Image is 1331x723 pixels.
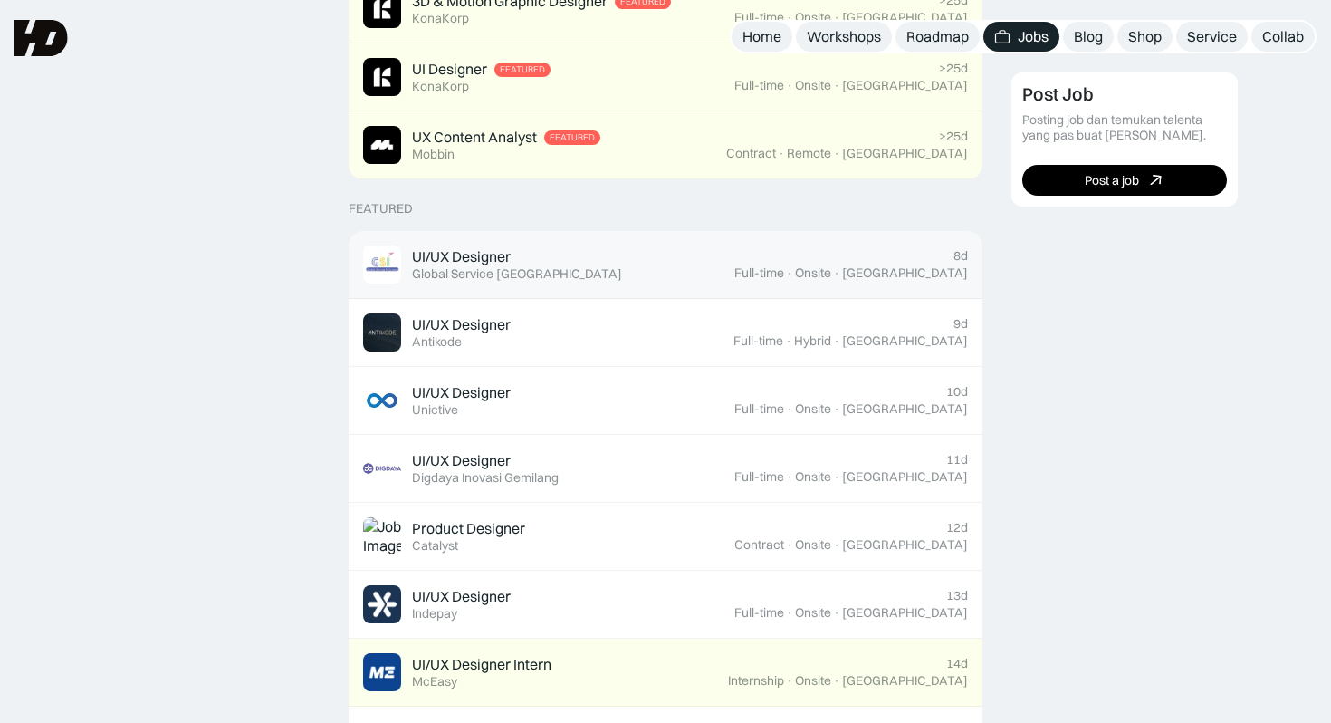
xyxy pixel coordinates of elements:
div: [GEOGRAPHIC_DATA] [842,333,968,349]
div: Featured [550,132,595,143]
div: [GEOGRAPHIC_DATA] [842,537,968,553]
div: Mobbin [412,147,455,162]
a: Job ImageUI/UX Designer InternMcEasy14dInternship·Onsite·[GEOGRAPHIC_DATA] [349,639,982,707]
div: · [786,605,793,621]
div: Indepay [412,606,457,622]
img: Job Image [363,585,401,623]
a: Roadmap [895,22,980,52]
a: Job ImageUI/UX DesignerDigdaya Inovasi Gemilang11dFull-time·Onsite·[GEOGRAPHIC_DATA] [349,435,982,503]
div: >25d [939,61,968,76]
div: Roadmap [906,27,969,46]
div: UI/UX Designer [412,451,511,470]
div: · [833,78,840,93]
div: Post Job [1022,83,1094,105]
div: UI/UX Designer Intern [412,655,551,674]
div: Full-time [734,265,784,281]
div: McEasy [412,674,457,689]
img: Job Image [363,449,401,487]
div: [GEOGRAPHIC_DATA] [842,673,968,689]
div: Shop [1128,27,1162,46]
div: Jobs [1018,27,1049,46]
div: 10d [946,384,968,400]
div: · [833,10,840,25]
div: Full-time [733,333,783,349]
div: Internship [728,673,784,689]
div: [GEOGRAPHIC_DATA] [842,78,968,93]
div: Full-time [734,10,784,25]
div: UI Designer [412,60,487,79]
div: Hybrid [794,333,831,349]
img: Job Image [363,246,401,284]
div: · [786,537,793,553]
a: Home [732,22,792,52]
div: · [833,469,840,485]
div: · [785,333,792,349]
div: Full-time [734,401,784,417]
img: Job Image [363,313,401,352]
div: Full-time [734,469,784,485]
div: · [833,401,840,417]
div: Workshops [807,27,881,46]
div: UI/UX Designer [412,383,511,402]
div: [GEOGRAPHIC_DATA] [842,605,968,621]
div: · [786,673,793,689]
div: · [786,265,793,281]
a: Shop [1117,22,1173,52]
img: Job Image [363,653,401,691]
a: Post a job [1022,165,1227,196]
div: Onsite [795,605,831,621]
div: · [833,146,840,161]
div: Global Service [GEOGRAPHIC_DATA] [412,266,622,282]
div: · [833,333,840,349]
div: Onsite [795,673,831,689]
div: Onsite [795,401,831,417]
div: Blog [1074,27,1103,46]
img: Job Image [363,517,401,555]
div: · [833,605,840,621]
div: Onsite [795,78,831,93]
a: Blog [1063,22,1114,52]
div: Post a job [1085,172,1139,188]
a: Workshops [796,22,892,52]
a: Jobs [983,22,1059,52]
div: [GEOGRAPHIC_DATA] [842,469,968,485]
div: 14d [946,656,968,671]
div: [GEOGRAPHIC_DATA] [842,10,968,25]
div: · [786,10,793,25]
a: Job ImageProduct DesignerCatalyst12dContract·Onsite·[GEOGRAPHIC_DATA] [349,503,982,571]
div: · [786,78,793,93]
div: 12d [946,520,968,535]
div: Service [1187,27,1237,46]
div: [GEOGRAPHIC_DATA] [842,265,968,281]
div: · [833,537,840,553]
div: Antikode [412,334,462,350]
div: Featured [349,201,413,217]
div: >25d [939,129,968,144]
div: Posting job dan temukan talenta yang pas buat [PERSON_NAME]. [1022,112,1227,143]
a: Job ImageUX Content AnalystFeaturedMobbin>25dContract·Remote·[GEOGRAPHIC_DATA] [349,111,982,179]
div: Full-time [734,78,784,93]
div: · [778,146,785,161]
div: · [833,673,840,689]
div: Contract [734,537,784,553]
div: KonaKorp [412,11,469,26]
div: 9d [953,316,968,332]
a: Collab [1251,22,1315,52]
div: Unictive [412,402,458,418]
div: KonaKorp [412,79,469,94]
div: Contract [726,146,776,161]
div: UI/UX Designer [412,587,511,606]
div: UI/UX Designer [412,247,511,266]
div: Collab [1262,27,1304,46]
div: 11d [946,452,968,468]
div: Onsite [795,265,831,281]
a: Job ImageUI/UX DesignerIndepay13dFull-time·Onsite·[GEOGRAPHIC_DATA] [349,571,982,639]
div: Onsite [795,537,831,553]
div: Full-time [734,605,784,621]
img: Job Image [363,58,401,96]
div: · [786,401,793,417]
a: Job ImageUI/UX DesignerUnictive10dFull-time·Onsite·[GEOGRAPHIC_DATA] [349,367,982,435]
a: Service [1176,22,1248,52]
a: Job ImageUI/UX DesignerAntikode9dFull-time·Hybrid·[GEOGRAPHIC_DATA] [349,299,982,367]
div: Onsite [795,469,831,485]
